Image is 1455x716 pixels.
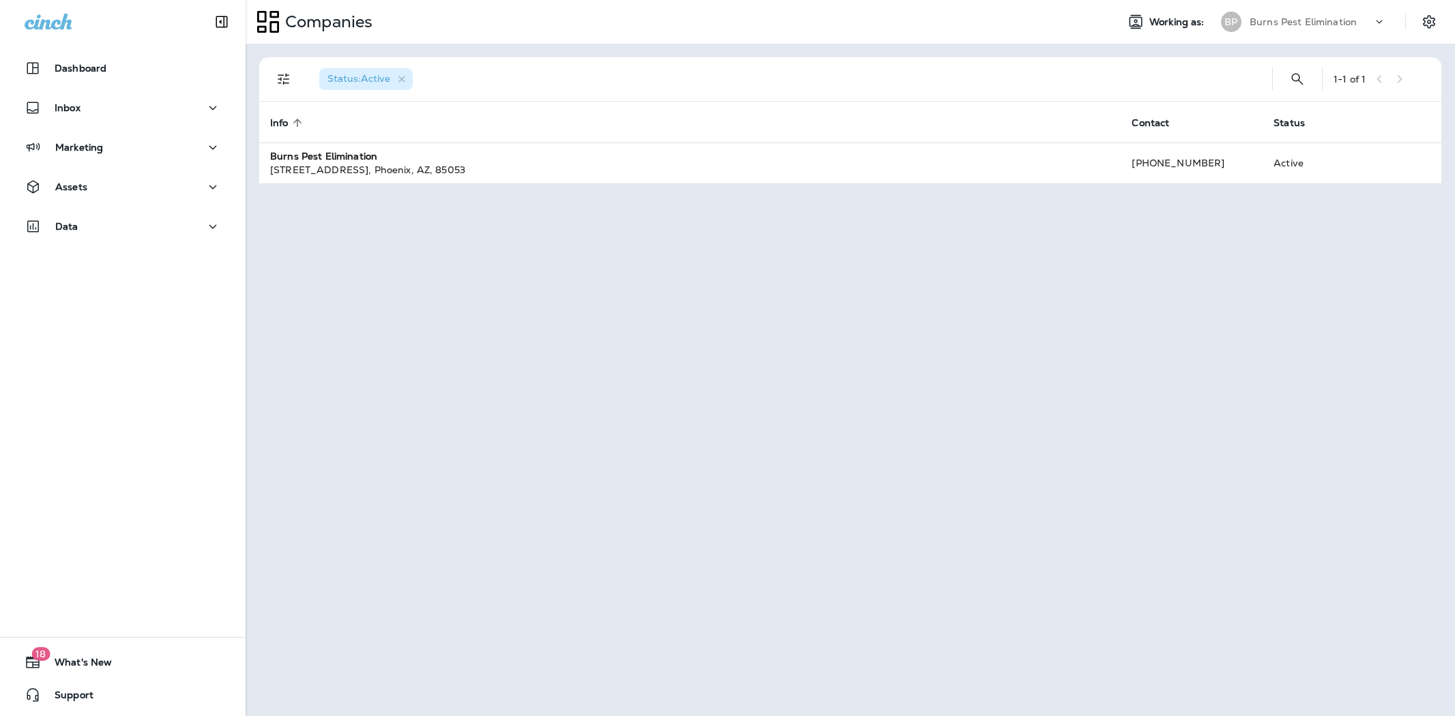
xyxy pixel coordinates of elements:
span: Info [270,117,306,129]
span: Contact [1132,117,1187,129]
button: Assets [14,173,232,200]
p: Assets [55,181,87,192]
span: Info [270,117,289,129]
td: [PHONE_NUMBER] [1121,143,1263,183]
p: Companies [280,12,372,32]
button: Marketing [14,134,232,161]
div: BP [1221,12,1241,32]
button: Search Companies [1284,65,1311,93]
span: Status [1274,117,1305,129]
span: 18 [31,647,50,661]
p: Burns Pest Elimination [1250,16,1357,27]
button: Inbox [14,94,232,121]
button: 18What's New [14,648,232,676]
span: Contact [1132,117,1169,129]
p: Dashboard [55,63,106,74]
button: Collapse Sidebar [203,8,241,35]
strong: Burns Pest Elimination [270,150,377,162]
button: Settings [1417,10,1441,34]
p: Data [55,221,78,232]
button: Data [14,213,232,240]
button: Support [14,681,232,708]
div: Status:Active [319,68,413,90]
div: 1 - 1 of 1 [1334,74,1366,85]
div: [STREET_ADDRESS] , Phoenix , AZ , 85053 [270,163,1110,177]
span: What's New [41,657,112,673]
span: Support [41,689,93,706]
span: Status [1274,117,1323,129]
p: Inbox [55,102,80,113]
td: Active [1263,143,1355,183]
span: Working as: [1149,16,1207,28]
span: Status : Active [327,72,390,85]
p: Marketing [55,142,103,153]
button: Dashboard [14,55,232,82]
button: Filters [270,65,297,93]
